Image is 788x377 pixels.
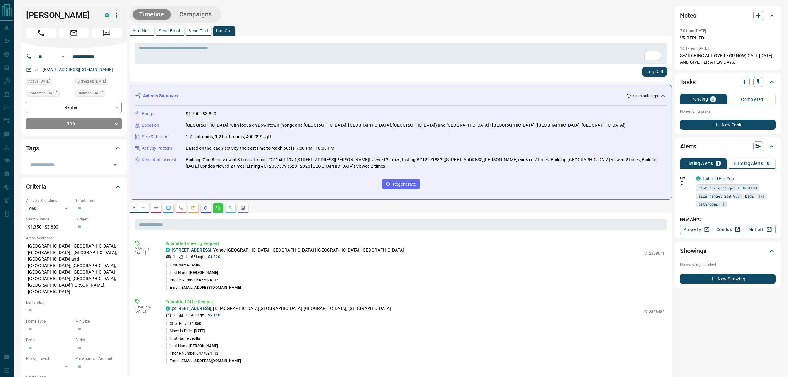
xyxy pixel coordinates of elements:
[382,179,420,189] button: Regenerate
[26,182,46,192] h2: Criteria
[172,306,211,311] a: [STREET_ADDRESS]
[680,141,696,151] h2: Alerts
[173,254,175,260] p: 1
[680,139,776,154] div: Alerts
[680,75,776,89] div: Tasks
[59,28,89,38] span: Email
[691,97,708,101] p: Pending
[166,343,218,349] p: Last Name:
[166,336,200,341] p: First Name:
[75,319,122,324] p: Min Size:
[698,201,724,207] span: bathrooms: 1
[166,205,171,210] svg: Lead Browsing Activity
[26,241,122,297] p: [GEOGRAPHIC_DATA], [GEOGRAPHIC_DATA], [GEOGRAPHIC_DATA] | [GEOGRAPHIC_DATA], [GEOGRAPHIC_DATA] an...
[26,78,72,87] div: Mon Sep 15 2025
[208,254,220,260] p: $1,800
[26,235,122,241] p: Areas Searched:
[680,52,776,66] p: SEARCHING ALL OVER FOR NOW, CALL [DATE] AND GIVE HER A FEW DAYS.
[166,321,201,326] p: Offer Price:
[642,67,667,77] button: Log Call
[191,312,204,318] p: 468 sqft
[111,161,119,169] button: Open
[154,205,159,210] svg: Notes
[133,9,171,20] button: Timeline
[166,277,219,283] p: Phone Number:
[166,306,170,311] div: condos.ca
[172,247,404,253] p: , Yonge-[GEOGRAPHIC_DATA], [GEOGRAPHIC_DATA] | [GEOGRAPHIC_DATA], [GEOGRAPHIC_DATA]
[26,141,122,156] div: Tags
[135,90,667,102] div: Activity Summary< a minute ago
[190,336,200,341] span: Leolla
[190,263,200,267] span: Leolla
[680,8,776,23] div: Notes
[26,319,72,324] p: Home Type:
[142,157,177,163] p: Repeated Interest
[166,270,218,275] p: Last Name:
[186,134,271,140] p: 1-2 bedrooms, 1-2 bathrooms, 400-999 sqft
[43,67,113,72] a: [EMAIL_ADDRESS][DOMAIN_NAME]
[166,351,219,356] p: Phone Number:
[240,205,245,210] svg: Agent Actions
[75,356,122,361] p: Pre-Approval Amount:
[26,337,72,343] p: Beds:
[644,251,665,256] p: C12369071
[712,225,744,234] a: Condos
[189,321,201,326] span: $1,850
[698,185,757,191] span: rent price range: 1305,4180
[189,344,218,348] span: [PERSON_NAME]
[744,225,776,234] a: Mr.Loft
[680,107,776,116] p: No pending tasks
[166,262,200,268] p: First Name:
[132,206,137,210] p: All
[680,120,776,130] button: New Task
[159,29,181,33] p: Send Email
[189,29,208,33] p: Send Text
[105,13,109,17] div: condos.ca
[78,78,106,84] span: Signed up [DATE]
[208,312,220,318] p: $2,150
[26,300,122,306] p: Motivation:
[26,198,72,203] p: Actively Searching:
[92,28,122,38] span: Message
[135,247,156,251] p: 9:39 pm
[680,243,776,258] div: Showings
[196,351,218,356] span: 6477024112
[178,205,183,210] svg: Calls
[172,248,211,252] a: [STREET_ADDRESS]
[75,78,122,87] div: Tue Apr 29 2025
[26,203,72,213] div: Yes
[135,309,156,314] p: [DATE]
[632,93,658,99] p: < a minute ago
[166,328,205,334] p: Move In Date:
[166,285,241,290] p: Email:
[767,161,769,166] p: 0
[680,225,712,234] a: Property
[698,193,740,199] span: size range: 250,988
[75,337,122,343] p: Baths:
[734,161,763,166] p: Building Alerts
[680,274,776,284] button: New Showing
[680,77,696,87] h2: Tasks
[26,356,72,361] p: Pre-Approved:
[26,179,122,194] div: Criteria
[166,240,665,247] p: Submitted Viewing Request
[191,254,204,260] p: 651 sqft
[216,205,221,210] svg: Requests
[166,248,170,252] div: condos.ca
[680,46,709,51] p: 10:17 pm [DATE]
[166,299,665,305] p: Submitted Offer Request
[75,198,122,203] p: Timeframe:
[142,122,159,129] p: Location
[696,176,701,181] div: condos.ca
[142,134,168,140] p: Size & Rooms
[26,216,72,222] p: Search Range:
[216,29,232,33] p: Log Call
[194,329,205,333] span: [DATE]
[680,181,684,185] svg: Push Notification Only
[166,358,241,364] p: Email:
[680,246,706,256] h2: Showings
[186,111,216,117] p: $1,700 - $3,800
[644,309,665,315] p: C12358482
[680,35,776,41] p: VR REPLIED
[60,53,67,60] button: Open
